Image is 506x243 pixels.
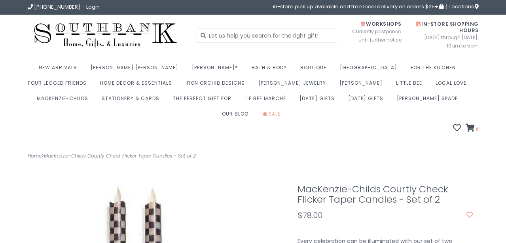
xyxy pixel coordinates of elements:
[91,62,182,78] a: [PERSON_NAME] [PERSON_NAME]
[28,78,91,93] a: Four Legged Friends
[446,4,479,9] a: Locations
[252,62,291,78] a: Bath & Body
[28,21,184,50] img: Southbank Gift Company -- Home, Gifts, and Luxuries
[186,78,249,93] a: Iron Orchid Designs
[192,62,242,78] a: [PERSON_NAME]®
[44,152,196,159] a: MacKenzie-Childs Courtly Check Flicker Taper Candles - Set of 2
[411,62,460,78] a: For the Kitchen
[348,93,387,108] a: [DATE] Gifts
[258,78,330,93] a: [PERSON_NAME] Jewelry
[100,78,176,93] a: Home Decor & Essentials
[298,210,322,221] span: $78.00
[449,3,479,10] span: Locations
[340,62,401,78] a: [GEOGRAPHIC_DATA]
[173,93,237,108] a: The perfect gift for:
[86,3,100,11] a: Login
[436,78,470,93] a: Local Love
[222,108,253,124] a: Our Blog
[262,108,284,124] a: Sale
[300,62,330,78] a: Boutique
[28,3,80,11] a: [PHONE_NUMBER]
[246,93,290,108] a: Le Bee Marché
[475,126,479,132] span: 0
[273,4,443,9] span: in-store pick up available and free local delivery on orders $25+
[102,93,163,108] a: Stationery & Cards
[466,125,479,133] a: 0
[466,211,473,219] a: Add to wishlist
[28,152,42,159] a: Home
[197,28,337,43] input: Let us help you search for the right gift!
[299,93,339,108] a: [DATE] Gifts
[39,62,81,78] a: New Arrivals
[361,21,402,27] span: Workshops
[342,27,402,44] span: Currently postponed until further notice
[298,184,473,205] h1: MacKenzie-Childs Courtly Check Flicker Taper Candles - Set of 2
[22,152,253,160] div: >
[339,78,387,93] a: [PERSON_NAME]
[413,33,479,50] span: [DATE] through [DATE]: 10am to 5pm
[396,78,426,93] a: Little Bee
[34,3,80,11] span: [PHONE_NUMBER]
[37,93,92,108] a: MacKenzie-Childs
[416,21,479,34] span: In-Store Shopping Hours
[397,93,462,108] a: [PERSON_NAME] Spade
